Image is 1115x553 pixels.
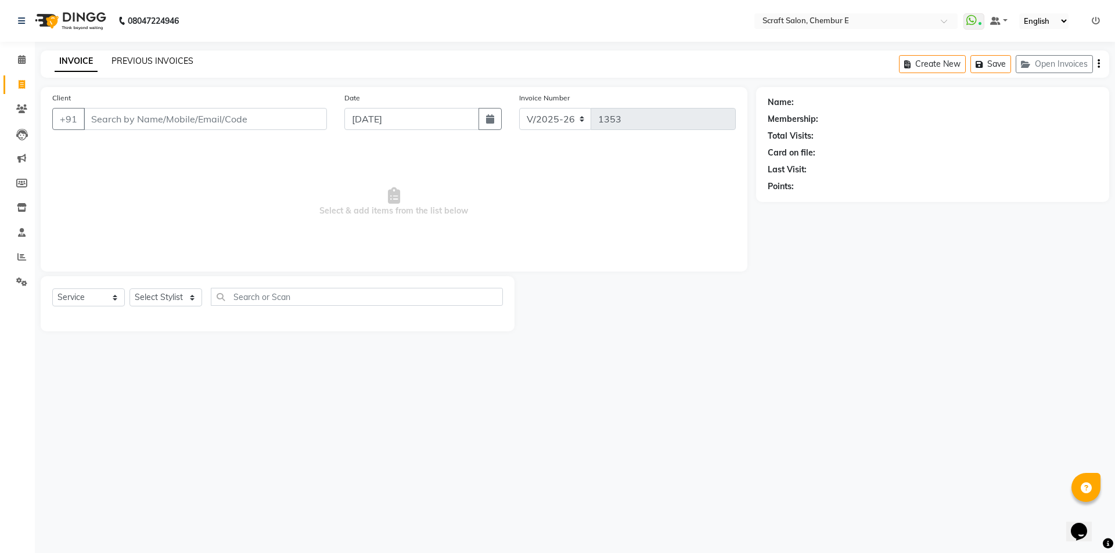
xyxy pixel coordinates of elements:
b: 08047224946 [128,5,179,37]
div: Name: [768,96,794,109]
button: Open Invoices [1016,55,1093,73]
iframe: chat widget [1066,507,1103,541]
div: Total Visits: [768,130,814,142]
img: logo [30,5,109,37]
button: Save [970,55,1011,73]
input: Search by Name/Mobile/Email/Code [84,108,327,130]
label: Client [52,93,71,103]
label: Date [344,93,360,103]
div: Last Visit: [768,164,807,176]
div: Membership: [768,113,818,125]
div: Points: [768,180,794,193]
span: Select & add items from the list below [52,144,736,260]
label: Invoice Number [519,93,570,103]
a: PREVIOUS INVOICES [111,56,193,66]
a: INVOICE [55,51,98,72]
div: Card on file: [768,147,815,159]
input: Search or Scan [211,288,503,306]
button: +91 [52,108,85,130]
button: Create New [899,55,966,73]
